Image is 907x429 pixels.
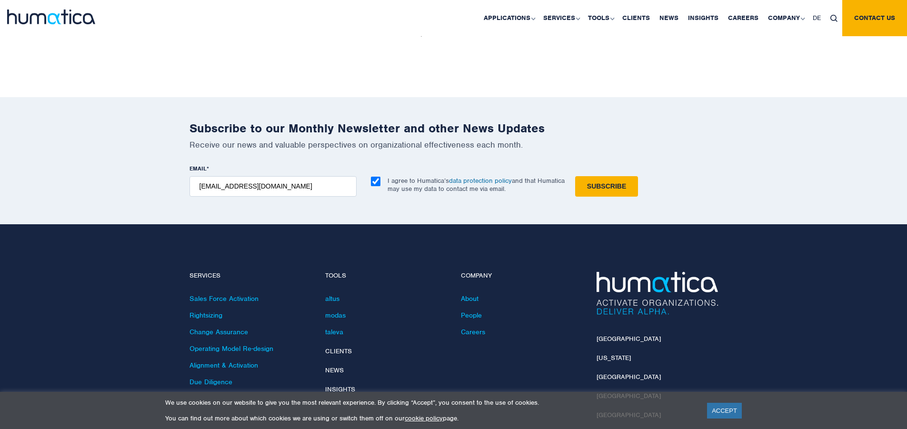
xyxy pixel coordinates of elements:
[189,272,311,280] h4: Services
[189,165,207,172] span: EMAIL
[189,121,718,136] h2: Subscribe to our Monthly Newsletter and other News Updates
[165,399,695,407] p: We use cookies on our website to give you the most relevant experience. By clicking “Accept”, you...
[461,311,482,319] a: People
[325,272,447,280] h4: Tools
[189,294,259,303] a: Sales Force Activation
[575,176,638,197] input: Subscribe
[449,177,512,185] a: data protection policy
[189,311,222,319] a: Rightsizing
[7,10,95,24] img: logo
[189,328,248,336] a: Change Assurance
[813,14,821,22] span: DE
[189,361,258,369] a: Alignment & Activation
[371,177,380,186] input: I agree to Humatica’sdata protection policyand that Humatica may use my data to contact me via em...
[325,311,346,319] a: modas
[189,176,357,197] input: name@company.com
[707,403,742,419] a: ACCEPT
[325,347,352,355] a: Clients
[325,328,343,336] a: taleva
[461,294,478,303] a: About
[189,344,273,353] a: Operating Model Re-design
[461,328,485,336] a: Careers
[597,335,661,343] a: [GEOGRAPHIC_DATA]
[325,366,344,374] a: News
[405,414,443,422] a: cookie policy
[830,15,837,22] img: search_icon
[461,272,582,280] h4: Company
[597,373,661,381] a: [GEOGRAPHIC_DATA]
[325,294,339,303] a: altus
[189,140,718,150] p: Receive our news and valuable perspectives on organizational effectiveness each month.
[325,385,355,393] a: Insights
[388,177,565,193] p: I agree to Humatica’s and that Humatica may use my data to contact me via email.
[165,414,695,422] p: You can find out more about which cookies we are using or switch them off on our page.
[597,272,718,315] img: Humatica
[597,354,631,362] a: [US_STATE]
[189,378,232,386] a: Due Diligence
